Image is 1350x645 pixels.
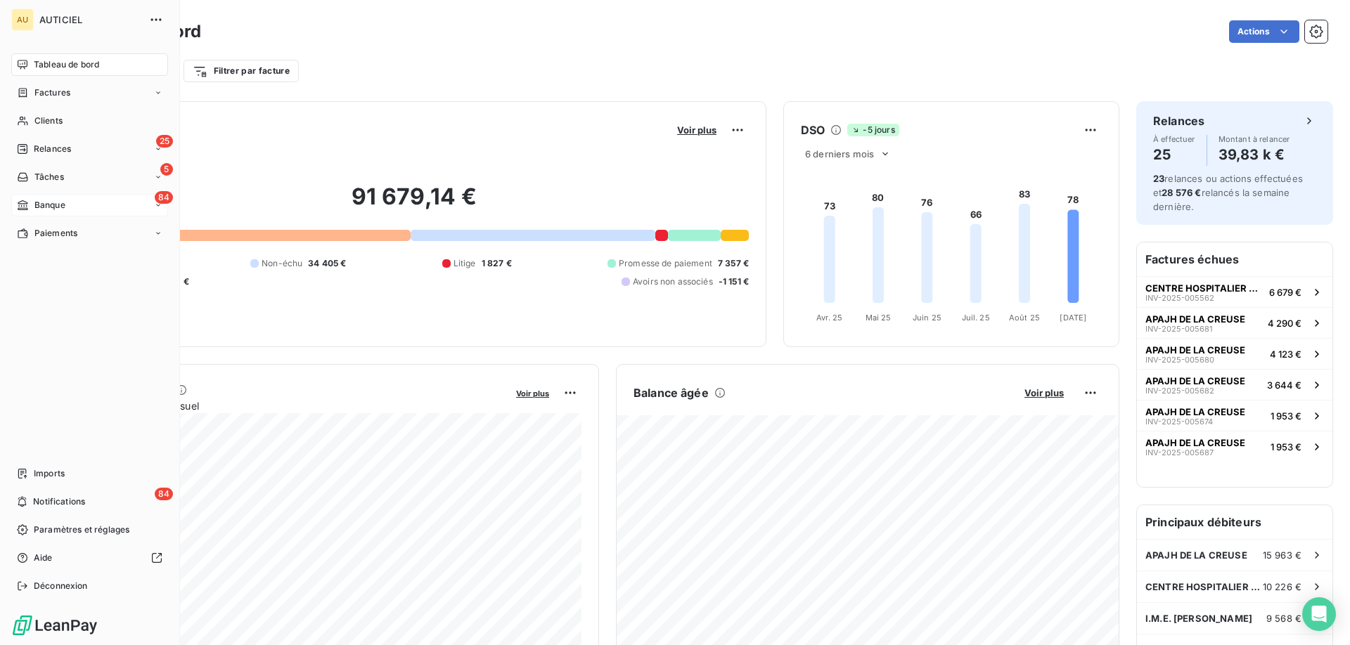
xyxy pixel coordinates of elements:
[11,614,98,637] img: Logo LeanPay
[516,389,549,398] span: Voir plus
[34,467,65,480] span: Imports
[1145,437,1245,448] span: APAJH DE LA CREUSE
[1145,417,1213,426] span: INV-2025-005674
[1137,400,1332,431] button: APAJH DE LA CREUSEINV-2025-0056741 953 €
[1009,313,1040,322] tspan: Août 25
[1145,613,1252,624] span: I.M.E. [PERSON_NAME]
[1271,441,1301,452] span: 1 953 €
[1263,549,1301,561] span: 15 963 €
[1145,581,1263,592] span: CENTRE HOSPITALIER DE [GEOGRAPHIC_DATA]
[34,523,129,536] span: Paramètres et réglages
[1145,313,1245,325] span: APAJH DE LA CREUSE
[1145,282,1264,294] span: CENTRE HOSPITALIER DE [GEOGRAPHIC_DATA]
[866,313,892,322] tspan: Mai 25
[11,547,168,569] a: Aide
[1270,348,1301,360] span: 4 123 €
[1269,287,1301,298] span: 6 679 €
[816,313,842,322] tspan: Avr. 25
[1302,597,1336,631] div: Open Intercom Messenger
[33,495,85,508] span: Notifications
[1162,187,1201,198] span: 28 576 €
[34,115,63,127] span: Clients
[1060,313,1086,322] tspan: [DATE]
[262,257,302,270] span: Non-échu
[1145,386,1214,395] span: INV-2025-005682
[34,227,77,240] span: Paiements
[1266,613,1301,624] span: 9 568 €
[1153,112,1204,129] h6: Relances
[1145,325,1212,333] span: INV-2025-005681
[79,398,506,413] span: Chiffre d'affaires mensuel
[34,171,64,183] span: Tâches
[1137,338,1332,369] button: APAJH DE LA CREUSEINV-2025-0056804 123 €
[1219,135,1290,143] span: Montant à relancer
[1267,379,1301,391] span: 3 644 €
[677,124,716,136] span: Voir plus
[1137,369,1332,400] button: APAJH DE LA CREUSEINV-2025-0056823 644 €
[34,552,53,564] span: Aide
[34,143,71,155] span: Relances
[1137,242,1332,276] h6: Factures échues
[1024,387,1064,398] span: Voir plus
[184,60,299,82] button: Filtrer par facture
[805,148,874,159] span: 6 derniers mois
[1153,173,1303,212] span: relances ou actions effectuées et relancés la semaine dernière.
[719,275,749,288] span: -1 151 €
[1145,294,1214,302] span: INV-2025-005562
[1153,135,1195,143] span: À effectuer
[308,257,346,270] span: 34 405 €
[962,313,990,322] tspan: Juil. 25
[1145,375,1245,386] span: APAJH DE LA CREUSE
[155,191,173,204] span: 84
[1145,448,1214,457] span: INV-2025-005687
[34,58,99,71] span: Tableau de bord
[619,257,712,270] span: Promesse de paiement
[39,14,141,25] span: AUTICIEL
[673,124,721,136] button: Voir plus
[1271,410,1301,422] span: 1 953 €
[847,124,899,136] span: -5 jours
[11,8,34,31] div: AU
[79,183,749,225] h2: 91 679,14 €
[454,257,476,270] span: Litige
[155,488,173,500] span: 84
[1145,344,1245,356] span: APAJH DE LA CREUSE
[34,86,70,99] span: Factures
[1137,431,1332,462] button: APAJH DE LA CREUSEINV-2025-0056871 953 €
[801,122,825,138] h6: DSO
[633,275,713,288] span: Avoirs non associés
[1145,549,1247,561] span: APAJH DE LA CREUSE
[1137,505,1332,539] h6: Principaux débiteurs
[1153,143,1195,166] h4: 25
[156,135,173,148] span: 25
[1153,173,1164,184] span: 23
[1263,581,1301,592] span: 10 226 €
[718,257,749,270] span: 7 357 €
[34,199,65,211] span: Banque
[160,163,173,176] span: 5
[34,580,88,592] span: Déconnexion
[634,384,709,401] h6: Balance âgée
[1020,386,1068,399] button: Voir plus
[1145,406,1245,417] span: APAJH DE LA CREUSE
[913,313,941,322] tspan: Juin 25
[482,257,512,270] span: 1 827 €
[1137,307,1332,338] button: APAJH DE LA CREUSEINV-2025-0056814 290 €
[1137,276,1332,307] button: CENTRE HOSPITALIER DE [GEOGRAPHIC_DATA]INV-2025-0055626 679 €
[512,386,553,399] button: Voir plus
[1145,356,1214,364] span: INV-2025-005680
[1229,20,1299,43] button: Actions
[1219,143,1290,166] h4: 39,83 k €
[1268,318,1301,329] span: 4 290 €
